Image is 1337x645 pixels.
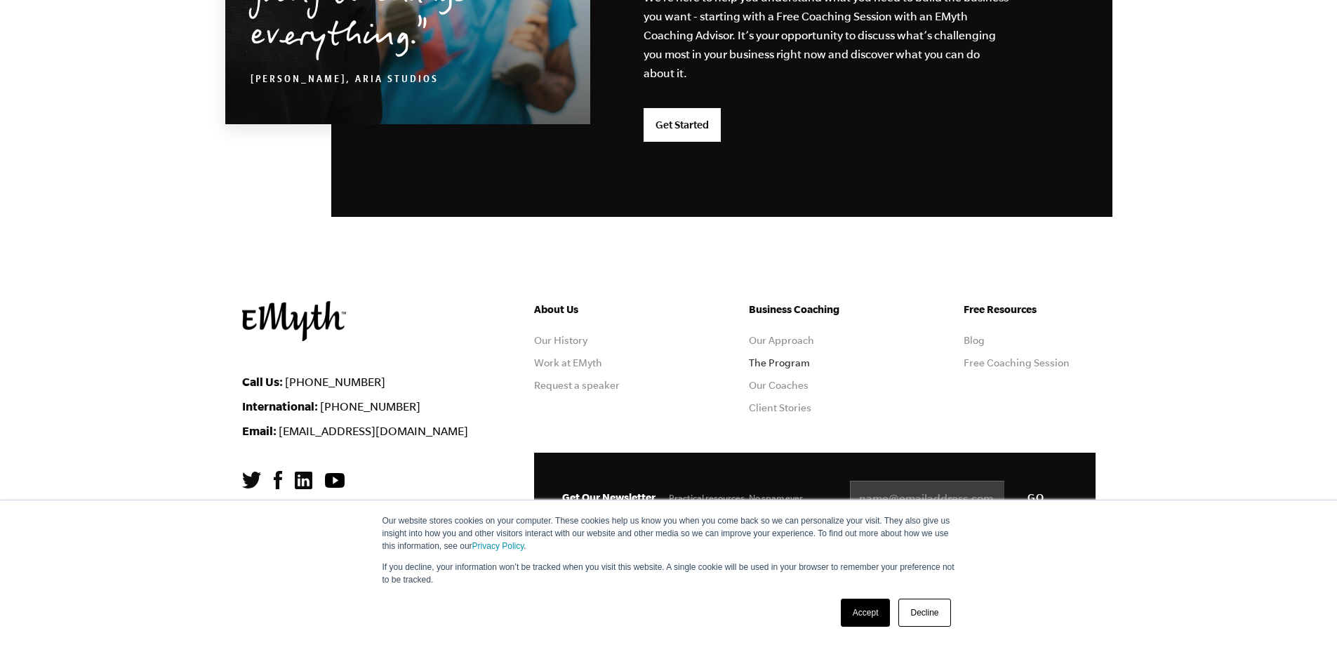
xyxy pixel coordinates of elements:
a: Client Stories [749,402,811,413]
span: Get Our Newsletter [562,491,656,503]
strong: Email: [242,424,277,437]
cite: [PERSON_NAME], Aria Studios [251,75,439,86]
img: LinkedIn [295,472,312,489]
a: Our History [534,335,587,346]
img: YouTube [325,473,345,488]
a: Our Coaches [749,380,809,391]
a: [EMAIL_ADDRESS][DOMAIN_NAME] [279,425,468,437]
a: Accept [841,599,891,627]
a: Request a speaker [534,380,620,391]
a: Our Approach [749,335,814,346]
a: Privacy Policy [472,541,524,551]
a: [PHONE_NUMBER] [285,375,385,388]
a: Get Started [644,108,721,142]
a: The Program [749,357,810,368]
a: [PHONE_NUMBER] [320,400,420,413]
a: Blog [964,335,985,346]
img: Facebook [274,471,282,489]
input: name@emailaddress.com [850,481,1067,516]
p: If you decline, your information won’t be tracked when you visit this website. A single cookie wi... [383,561,955,586]
strong: Call Us: [242,375,283,388]
img: EMyth [242,301,346,341]
a: Decline [898,599,950,627]
h5: Free Resources [964,301,1096,318]
a: Work at EMyth [534,357,602,368]
img: Twitter [242,472,261,488]
strong: International: [242,399,318,413]
a: Free Coaching Session [964,357,1070,368]
input: GO [1004,481,1067,514]
h5: Business Coaching [749,301,881,318]
h5: About Us [534,301,666,318]
span: Practical resources. No spam ever. [669,493,804,503]
p: Our website stores cookies on your computer. These cookies help us know you when you come back so... [383,514,955,552]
